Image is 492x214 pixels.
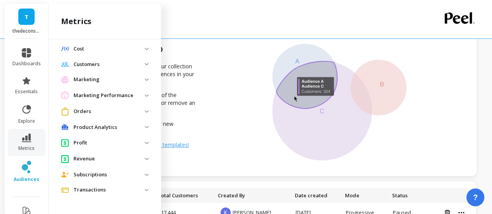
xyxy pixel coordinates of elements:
p: Marketing Performance [74,92,145,99]
img: navigation item icon [61,62,69,67]
th: Toggle SortBy [291,188,341,203]
th: Toggle SortBy [388,188,422,203]
img: down caret icon [145,78,149,81]
p: Customers [74,61,145,68]
img: navigation item icon [61,124,69,130]
p: Product Analytics [74,124,145,131]
span: explore [18,118,35,124]
span: T [25,12,28,21]
img: down caret icon [145,174,149,176]
p: Revenue [74,155,145,163]
button: ? [466,188,484,206]
img: navigation item icon [61,76,69,84]
img: down caret icon [145,126,149,128]
span: audiences [14,176,39,183]
img: down caret icon [145,142,149,144]
p: Transactions [74,186,145,194]
span: metrics [18,145,35,151]
p: Subscriptions [74,171,145,179]
span: essentials [15,89,38,95]
img: svg+xml;base64,PHN2ZyB3aWR0aD0iMzMyIiBoZWlnaHQ9IjI4OCIgdmlld0JveD0iMCAwIDMzMiAyODgiIGZpbGw9Im5vbm... [272,44,407,160]
th: Toggle SortBy [154,188,214,203]
img: navigation item icon [61,46,69,51]
p: Orders [74,108,145,115]
img: down caret icon [145,158,149,160]
img: down caret icon [145,189,149,191]
span: ? [473,192,478,203]
img: navigation item icon [61,91,69,99]
p: Cost [74,45,145,53]
img: navigation item icon [61,107,69,115]
th: Toggle SortBy [341,188,388,203]
img: navigation item icon [61,187,69,193]
img: navigation item icon [61,139,69,147]
span: dashboards [12,61,41,67]
img: down caret icon [145,63,149,65]
p: Profit [74,139,145,147]
img: navigation item icon [61,172,69,177]
p: thedeconstruct [12,28,41,34]
th: Toggle SortBy [214,188,291,203]
p: Marketing [74,76,145,84]
img: down caret icon [145,110,149,113]
img: down caret icon [145,94,149,97]
h2: metrics [61,16,91,27]
img: down caret icon [145,48,149,50]
img: navigation item icon [61,155,69,163]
